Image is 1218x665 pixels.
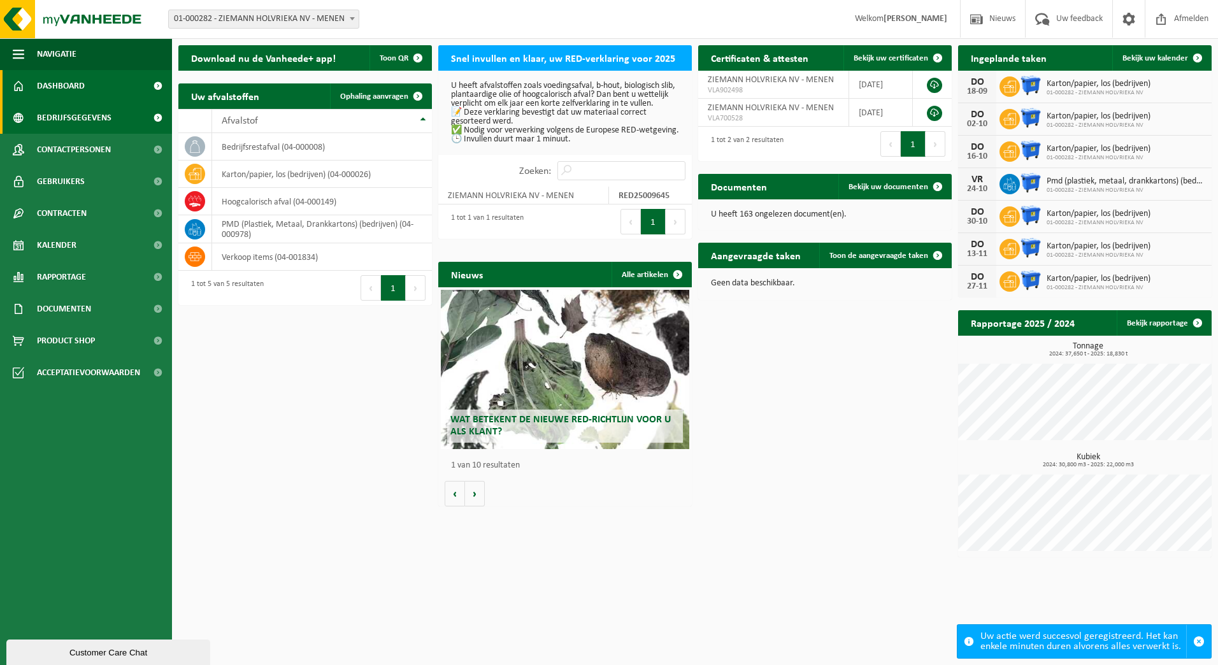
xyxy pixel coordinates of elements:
span: 01-000282 - ZIEMANN HOLVRIEKA NV [1047,89,1150,97]
strong: RED25009645 [619,191,670,201]
h2: Certificaten & attesten [698,45,821,70]
span: Navigatie [37,38,76,70]
span: 01-000282 - ZIEMANN HOLVRIEKA NV [1047,122,1150,129]
div: Uw actie werd succesvol geregistreerd. Het kan enkele minuten duren alvorens alles verwerkt is. [980,625,1186,658]
td: bedrijfsrestafval (04-000008) [212,133,432,161]
span: Karton/papier, los (bedrijven) [1047,274,1150,284]
div: 24-10 [964,185,990,194]
span: Bedrijfsgegevens [37,102,111,134]
h3: Tonnage [964,342,1212,357]
span: Toon QR [380,54,408,62]
h2: Documenten [698,174,780,199]
img: WB-1100-HPE-BE-01 [1020,107,1042,129]
button: 1 [381,275,406,301]
span: Contactpersonen [37,134,111,166]
button: Previous [880,131,901,157]
strong: [PERSON_NAME] [884,14,947,24]
span: Karton/papier, los (bedrijven) [1047,79,1150,89]
img: WB-1100-HPE-BE-01 [1020,75,1042,96]
div: DO [964,240,990,250]
span: Pmd (plastiek, metaal, drankkartons) (bedrijven) [1047,176,1205,187]
h2: Uw afvalstoffen [178,83,272,108]
p: U heeft 163 ongelezen document(en). [711,210,939,219]
button: Next [666,209,685,234]
span: Acceptatievoorwaarden [37,357,140,389]
p: 1 van 10 resultaten [451,461,685,470]
div: 30-10 [964,217,990,226]
img: WB-1100-HPE-BE-01 [1020,139,1042,161]
div: 13-11 [964,250,990,259]
div: 18-09 [964,87,990,96]
a: Ophaling aanvragen [330,83,431,109]
div: 1 tot 2 van 2 resultaten [705,130,784,158]
div: 27-11 [964,282,990,291]
div: DO [964,77,990,87]
span: 01-000282 - ZIEMANN HOLVRIEKA NV - MENEN [169,10,359,28]
div: 1 tot 5 van 5 resultaten [185,274,264,302]
span: 01-000282 - ZIEMANN HOLVRIEKA NV [1047,252,1150,259]
span: 01-000282 - ZIEMANN HOLVRIEKA NV - MENEN [168,10,359,29]
div: DO [964,272,990,282]
span: Documenten [37,293,91,325]
span: Karton/papier, los (bedrijven) [1047,241,1150,252]
span: Bekijk uw kalender [1122,54,1188,62]
h2: Snel invullen en klaar, uw RED-verklaring voor 2025 [438,45,688,70]
span: ZIEMANN HOLVRIEKA NV - MENEN [708,75,834,85]
iframe: chat widget [6,637,213,665]
button: 1 [641,209,666,234]
button: Toon QR [369,45,431,71]
span: Rapportage [37,261,86,293]
span: Product Shop [37,325,95,357]
span: Contracten [37,197,87,229]
a: Toon de aangevraagde taken [819,243,950,268]
p: Geen data beschikbaar. [711,279,939,288]
button: Previous [361,275,381,301]
td: [DATE] [849,99,913,127]
span: 2024: 37,650 t - 2025: 18,830 t [964,351,1212,357]
div: 02-10 [964,120,990,129]
td: verkoop items (04-001834) [212,243,432,271]
span: ZIEMANN HOLVRIEKA NV - MENEN [708,103,834,113]
span: Toon de aangevraagde taken [829,252,928,260]
span: Gebruikers [37,166,85,197]
span: Bekijk uw certificaten [854,54,928,62]
img: WB-1100-HPE-BE-01 [1020,172,1042,194]
a: Alle artikelen [612,262,691,287]
td: PMD (Plastiek, Metaal, Drankkartons) (bedrijven) (04-000978) [212,215,432,243]
h3: Kubiek [964,453,1212,468]
button: Next [406,275,426,301]
span: Bekijk uw documenten [849,183,928,191]
span: VLA700528 [708,113,839,124]
span: Karton/papier, los (bedrijven) [1047,111,1150,122]
p: U heeft afvalstoffen zoals voedingsafval, b-hout, biologisch slib, plantaardige olie of hoogcalor... [451,82,679,144]
a: Wat betekent de nieuwe RED-richtlijn voor u als klant? [441,290,689,449]
div: DO [964,110,990,120]
td: karton/papier, los (bedrijven) (04-000026) [212,161,432,188]
img: WB-1100-HPE-BE-01 [1020,204,1042,226]
td: ZIEMANN HOLVRIEKA NV - MENEN [438,187,609,204]
span: Dashboard [37,70,85,102]
span: 01-000282 - ZIEMANN HOLVRIEKA NV [1047,187,1205,194]
a: Bekijk uw kalender [1112,45,1210,71]
a: Bekijk uw certificaten [843,45,950,71]
div: DO [964,142,990,152]
span: Karton/papier, los (bedrijven) [1047,144,1150,154]
td: [DATE] [849,71,913,99]
h2: Ingeplande taken [958,45,1059,70]
img: WB-1100-HPE-BE-01 [1020,237,1042,259]
button: Vorige [445,481,465,506]
button: 1 [901,131,926,157]
div: DO [964,207,990,217]
span: Ophaling aanvragen [340,92,408,101]
span: Afvalstof [222,116,258,126]
h2: Nieuws [438,262,496,287]
a: Bekijk uw documenten [838,174,950,199]
span: 01-000282 - ZIEMANN HOLVRIEKA NV [1047,154,1150,162]
img: WB-1100-HPE-BE-01 [1020,269,1042,291]
td: hoogcalorisch afval (04-000149) [212,188,432,215]
button: Next [926,131,945,157]
div: 16-10 [964,152,990,161]
span: Karton/papier, los (bedrijven) [1047,209,1150,219]
h2: Download nu de Vanheede+ app! [178,45,348,70]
